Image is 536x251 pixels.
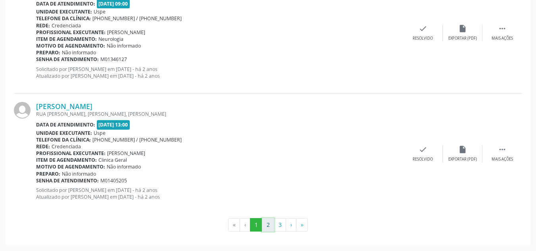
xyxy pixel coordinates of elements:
[36,187,403,200] p: Solicitado por [PERSON_NAME] em [DATE] - há 2 anos Atualizado por [PERSON_NAME] em [DATE] - há 2 ...
[36,163,105,170] b: Motivo de agendamento:
[448,157,477,162] div: Exportar (PDF)
[98,157,127,163] span: Clinica Geral
[36,8,92,15] b: Unidade executante:
[250,218,262,232] button: Go to page 1
[36,136,91,143] b: Telefone da clínica:
[492,157,513,162] div: Mais ações
[262,218,274,232] button: Go to page 2
[492,36,513,41] div: Mais ações
[100,177,127,184] span: M01405205
[62,49,96,56] span: Não informado
[52,22,81,29] span: Credenciada
[458,145,467,154] i: insert_drive_file
[274,218,286,232] button: Go to page 3
[413,36,433,41] div: Resolvido
[448,36,477,41] div: Exportar (PDF)
[62,171,96,177] span: Não informado
[36,56,99,63] b: Senha de atendimento:
[36,22,50,29] b: Rede:
[36,143,50,150] b: Rede:
[36,121,95,128] b: Data de atendimento:
[36,102,92,111] a: [PERSON_NAME]
[498,24,507,33] i: 
[36,111,403,117] div: RUA [PERSON_NAME], [PERSON_NAME], [PERSON_NAME]
[92,136,182,143] span: [PHONE_NUMBER] / [PHONE_NUMBER]
[413,157,433,162] div: Resolvido
[107,150,145,157] span: [PERSON_NAME]
[107,29,145,36] span: [PERSON_NAME]
[36,157,97,163] b: Item de agendamento:
[419,24,427,33] i: check
[419,145,427,154] i: check
[107,42,141,49] span: Não informado
[498,145,507,154] i: 
[94,8,106,15] span: Uspe
[36,29,106,36] b: Profissional executante:
[97,120,130,129] span: [DATE] 13:00
[14,102,31,119] img: img
[36,49,60,56] b: Preparo:
[286,218,296,232] button: Go to next page
[100,56,127,63] span: M01346127
[36,15,91,22] b: Telefone da clínica:
[98,36,123,42] span: Neurologia
[458,24,467,33] i: insert_drive_file
[52,143,81,150] span: Credenciada
[36,42,105,49] b: Motivo de agendamento:
[107,163,141,170] span: Não informado
[92,15,182,22] span: [PHONE_NUMBER] / [PHONE_NUMBER]
[14,218,522,232] ul: Pagination
[94,130,106,136] span: Uspe
[36,66,403,79] p: Solicitado por [PERSON_NAME] em [DATE] - há 2 anos Atualizado por [PERSON_NAME] em [DATE] - há 2 ...
[36,130,92,136] b: Unidade executante:
[36,0,95,7] b: Data de atendimento:
[296,218,308,232] button: Go to last page
[36,150,106,157] b: Profissional executante:
[36,171,60,177] b: Preparo:
[36,36,97,42] b: Item de agendamento:
[36,177,99,184] b: Senha de atendimento:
